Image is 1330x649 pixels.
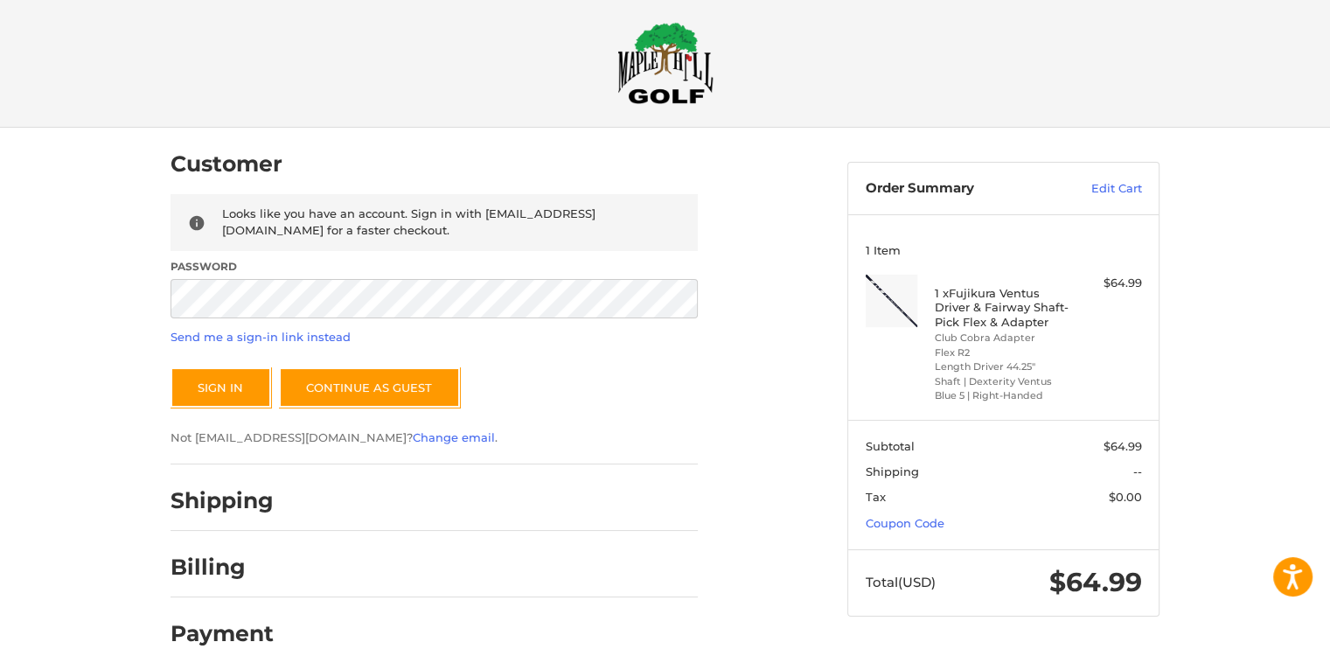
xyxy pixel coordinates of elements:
[1133,464,1142,478] span: --
[171,150,282,178] h2: Customer
[171,487,274,514] h2: Shipping
[866,243,1142,257] h3: 1 Item
[1073,275,1142,292] div: $64.99
[617,22,714,104] img: Maple Hill Golf
[171,620,274,647] h2: Payment
[171,554,273,581] h2: Billing
[413,430,495,444] a: Change email
[171,259,698,275] label: Password
[866,490,886,504] span: Tax
[1186,602,1330,649] iframe: Google Customer Reviews
[171,367,271,408] button: Sign In
[222,206,595,238] span: Looks like you have an account. Sign in with [EMAIL_ADDRESS][DOMAIN_NAME] for a faster checkout.
[171,330,351,344] a: Send me a sign-in link instead
[866,464,919,478] span: Shipping
[866,516,944,530] a: Coupon Code
[935,331,1069,345] li: Club Cobra Adapter
[866,180,1054,198] h3: Order Summary
[1104,439,1142,453] span: $64.99
[935,374,1069,403] li: Shaft | Dexterity Ventus Blue 5 | Right-Handed
[1049,566,1142,598] span: $64.99
[1054,180,1142,198] a: Edit Cart
[935,345,1069,360] li: Flex R2
[279,367,460,408] a: Continue as guest
[1109,490,1142,504] span: $0.00
[935,286,1069,329] h4: 1 x Fujikura Ventus Driver & Fairway Shaft- Pick Flex & Adapter
[935,359,1069,374] li: Length Driver 44.25"
[866,574,936,590] span: Total (USD)
[866,439,915,453] span: Subtotal
[171,429,698,447] p: Not [EMAIL_ADDRESS][DOMAIN_NAME]? .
